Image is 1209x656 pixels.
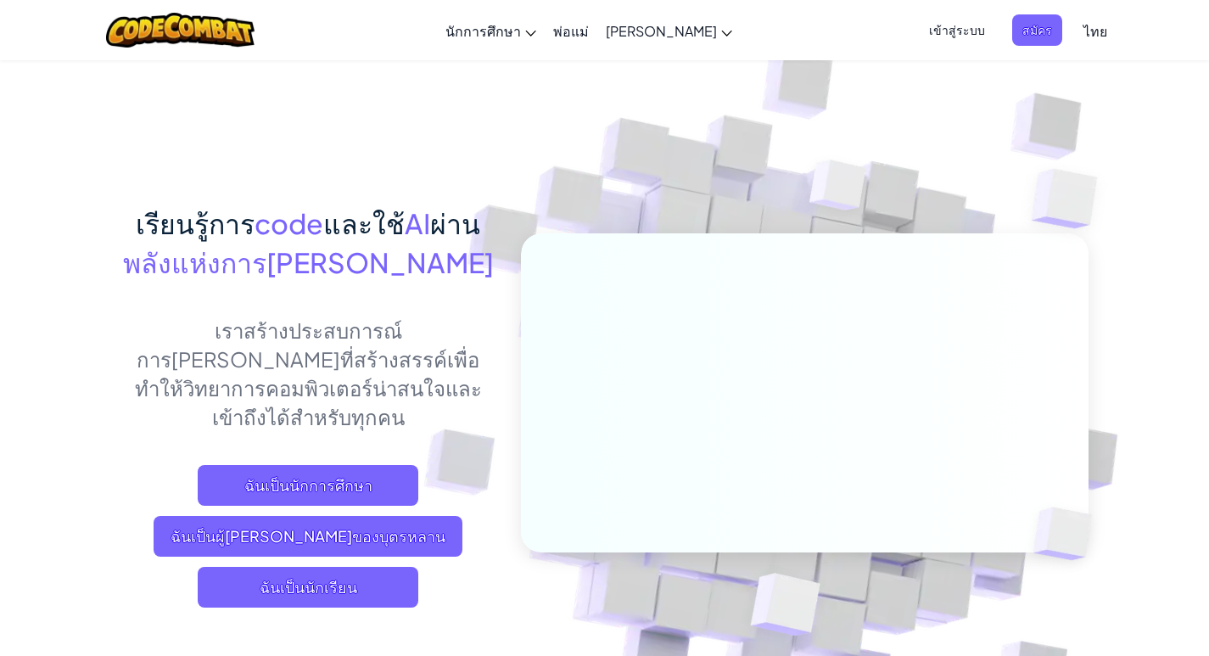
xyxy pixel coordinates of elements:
[121,316,495,431] p: เราสร้างประสบการณ์การ[PERSON_NAME]ที่สร้างสรรค์เพื่อทำให้วิทยาการคอมพิวเตอร์น่าสนใจและเข้าถึงได้ส...
[777,126,899,253] img: Overlap cubes
[998,127,1145,271] img: Overlap cubes
[1012,14,1062,46] button: สมัคร
[545,8,597,53] a: พ่อแม่
[437,8,545,53] a: นักการศึกษา
[123,245,494,279] span: พลังแห่งการ[PERSON_NAME]
[1083,22,1107,40] span: ไทย
[198,465,418,506] a: ฉันเป็นนักการศึกษา
[154,516,462,557] a: ฉันเป็นผู้[PERSON_NAME]ของบุตรหลาน
[255,206,323,240] span: code
[606,22,717,40] span: [PERSON_NAME]
[106,13,255,48] img: CodeCombat logo
[919,14,995,46] button: เข้าสู่ระบบ
[1005,472,1132,596] img: Overlap cubes
[405,206,430,240] span: AI
[136,206,255,240] span: เรียนรู้การ
[1075,8,1116,53] a: ไทย
[323,206,405,240] span: และใช้
[445,22,521,40] span: นักการศึกษา
[430,206,480,240] span: ผ่าน
[198,567,418,608] button: ฉันเป็นนักเรียน
[597,8,741,53] a: [PERSON_NAME]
